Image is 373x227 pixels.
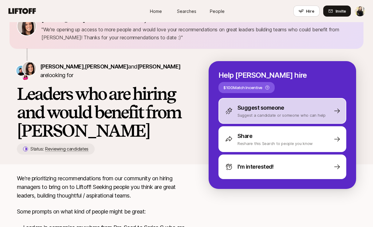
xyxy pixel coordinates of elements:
[355,6,366,17] button: Alison Ryu
[323,6,351,17] button: Invite
[210,8,225,14] span: People
[140,6,171,17] a: Home
[128,63,180,70] span: and
[16,66,26,76] img: Janelle Bradley
[17,84,189,140] h1: Leaders who are hiring and would benefit from [PERSON_NAME]
[17,174,189,200] p: We're prioritizing recommendations from our community on hiring managers to bring on to Liftoff! ...
[85,63,128,70] span: [PERSON_NAME]
[355,6,365,16] img: Alison Ryu
[238,132,252,140] p: Share
[40,62,189,80] p: are looking for
[202,6,233,17] a: People
[18,17,36,35] img: 71d7b91d_d7cb_43b4_a7ea_a9b2f2cc6e03.jpg
[171,6,202,17] a: Searches
[137,63,181,70] span: [PERSON_NAME]
[238,140,313,147] p: Reshare this Search to people you know
[238,104,284,112] p: Suggest someone
[223,84,262,91] p: $100 Match Incentive
[150,8,162,14] span: Home
[84,63,128,70] span: ,
[177,8,196,14] span: Searches
[293,6,320,17] button: Hire
[40,63,84,70] span: [PERSON_NAME]
[17,207,189,216] p: Some prompts on what kind of people might be great:
[306,8,314,14] span: Hire
[238,162,274,171] p: I'm interested!
[22,73,29,80] img: Emma Frane
[30,145,88,153] p: Status:
[22,62,36,75] img: Eleanor Morgan
[45,146,88,152] span: Reviewing candidates
[218,71,306,80] p: Help [PERSON_NAME] hire
[41,25,356,41] p: " We're opening up access to more people and would love your recommendations on great leaders bui...
[238,112,326,118] p: Suggest a candidate or someone who can help
[336,8,346,14] span: Invite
